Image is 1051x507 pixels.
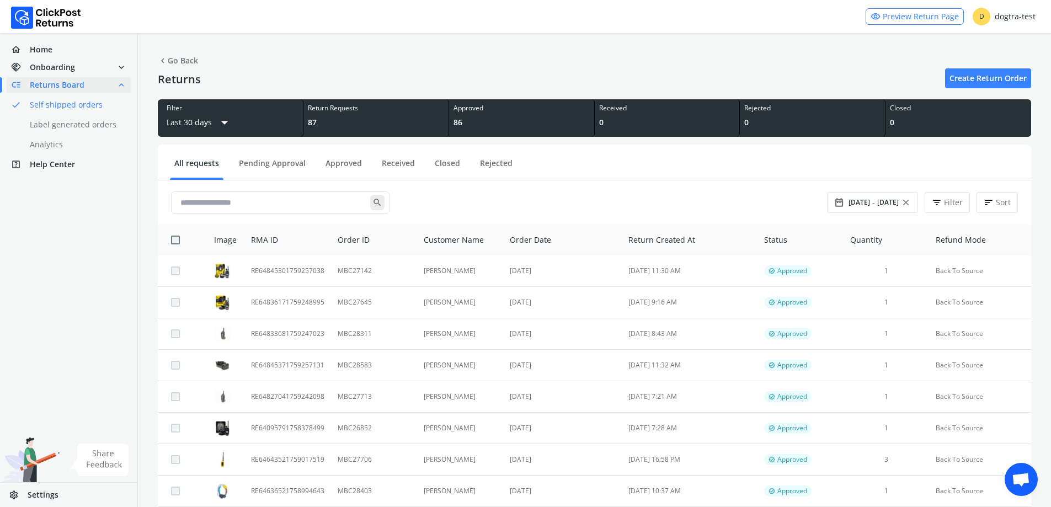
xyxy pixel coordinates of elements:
span: help_center [11,157,30,172]
span: sort [984,195,994,210]
th: Quantity [844,225,929,255]
span: close [901,195,911,210]
a: doneSelf shipped orders [7,97,144,113]
td: [DATE] [503,287,622,318]
td: 1 [844,350,929,381]
span: verified [769,392,775,401]
span: date_range [834,195,844,210]
div: Return Requests [308,104,444,113]
span: Approved [777,487,807,495]
th: Order ID [331,225,417,255]
td: Back To Source [929,413,1031,444]
img: row_image [214,327,231,341]
div: 0 [890,117,1027,128]
span: done [11,97,21,113]
a: homeHome [7,42,131,57]
th: RMA ID [244,225,331,255]
td: RE64845371759257131 [244,350,331,381]
span: [DATE] [877,198,899,207]
td: RE64833681759247023 [244,318,331,350]
span: expand_more [116,60,126,75]
td: [DATE] 8:43 AM [622,318,757,350]
span: Approved [777,455,807,464]
span: - [872,197,875,208]
span: verified [769,266,775,275]
span: Help Center [30,159,75,170]
span: Home [30,44,52,55]
td: MBC27142 [331,255,417,287]
div: 0 [599,117,735,128]
td: 3 [844,444,929,476]
a: help_centerHelp Center [7,157,131,172]
span: Approved [777,392,807,401]
span: handshake [11,60,30,75]
td: MBC27645 [331,287,417,318]
td: [DATE] [503,444,622,476]
span: Approved [777,298,807,307]
td: 1 [844,255,929,287]
span: verified [769,487,775,495]
td: [PERSON_NAME] [417,444,504,476]
img: row_image [214,451,231,468]
span: expand_less [116,77,126,93]
td: [PERSON_NAME] [417,350,504,381]
td: [PERSON_NAME] [417,255,504,287]
span: verified [769,424,775,433]
img: row_image [214,263,231,279]
td: RE64836171759248995 [244,287,331,318]
td: [DATE] 11:32 AM [622,350,757,381]
td: [PERSON_NAME] [417,381,504,413]
span: Approved [777,361,807,370]
span: verified [769,298,775,307]
span: filter_list [932,195,942,210]
span: visibility [871,9,881,24]
a: Pending Approval [234,158,310,177]
td: [DATE] 11:30 AM [622,255,757,287]
td: 1 [844,318,929,350]
td: RE64095791758378499 [244,413,331,444]
td: [DATE] 7:28 AM [622,413,757,444]
h4: Returns [158,73,201,86]
td: Back To Source [929,381,1031,413]
span: verified [769,361,775,370]
div: Closed [890,104,1027,113]
td: [DATE] 9:16 AM [622,287,757,318]
td: [PERSON_NAME] [417,318,504,350]
div: Open chat [1005,463,1038,496]
td: [DATE] [503,381,622,413]
img: row_image [214,389,231,404]
td: RE64827041759242098 [244,381,331,413]
a: Rejected [476,158,517,177]
a: Create Return Order [945,68,1031,88]
span: Approved [777,424,807,433]
img: row_image [214,483,231,499]
a: All requests [170,158,223,177]
td: Back To Source [929,444,1031,476]
div: 0 [744,117,881,128]
td: Back To Source [929,476,1031,507]
td: 1 [844,476,929,507]
a: Closed [430,158,465,177]
span: Go Back [158,53,198,68]
th: Order Date [503,225,622,255]
div: 87 [308,117,444,128]
td: [PERSON_NAME] [417,476,504,507]
img: Logo [11,7,81,29]
th: Return Created At [622,225,757,255]
span: D [973,8,990,25]
span: Approved [777,329,807,338]
td: [DATE] [503,255,622,287]
img: row_image [214,420,231,436]
span: Returns Board [30,79,84,90]
div: 86 [454,117,590,128]
th: Refund Mode [929,225,1031,255]
span: arrow_drop_down [216,113,233,132]
span: settings [9,487,28,503]
td: 1 [844,287,929,318]
td: RE64643521759017519 [244,444,331,476]
span: search [370,195,385,210]
td: Back To Source [929,350,1031,381]
td: [DATE] [503,413,622,444]
div: Received [599,104,735,113]
div: Approved [454,104,590,113]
